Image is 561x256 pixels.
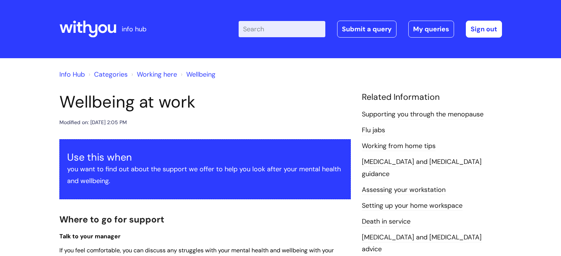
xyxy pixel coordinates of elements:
a: Flu jabs [362,126,385,135]
a: Death in service [362,217,411,227]
a: Wellbeing [186,70,215,79]
a: Assessing your workstation [362,185,446,195]
li: Working here [129,69,177,80]
a: Working from home tips [362,141,436,151]
a: Sign out [466,21,502,38]
p: you want to find out about the support we offer to help you look after your mental health and wel... [67,163,343,187]
a: [MEDICAL_DATA] and [MEDICAL_DATA] guidance [362,157,482,179]
a: Categories [94,70,128,79]
a: Setting up your home workspace [362,201,463,211]
h4: Related Information [362,92,502,102]
li: Wellbeing [179,69,215,80]
h3: Use this when [67,151,343,163]
span: Talk to your manager [59,232,121,240]
p: info hub [122,23,146,35]
a: Supporting you through the menopause [362,110,484,119]
div: Modified on: [DATE] 2:05 PM [59,118,127,127]
a: My queries [408,21,454,38]
div: | - [239,21,502,38]
span: Where to go for support [59,214,164,225]
input: Search [239,21,325,37]
h1: Wellbeing at work [59,92,351,112]
a: Submit a query [337,21,396,38]
a: Working here [137,70,177,79]
a: [MEDICAL_DATA] and [MEDICAL_DATA] advice [362,233,482,254]
li: Solution home [87,69,128,80]
a: Info Hub [59,70,85,79]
